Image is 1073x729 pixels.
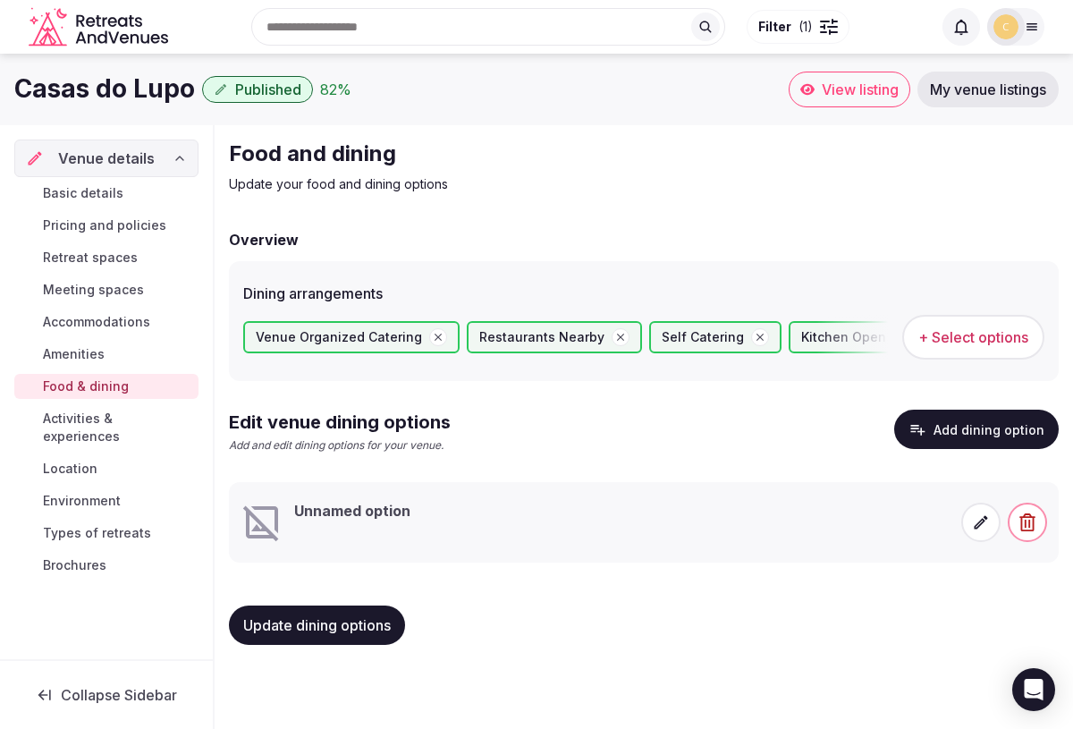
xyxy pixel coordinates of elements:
[467,321,642,353] div: Restaurants Nearby
[43,345,105,363] span: Amenities
[14,521,199,546] a: Types of retreats
[243,616,391,634] span: Update dining options
[14,181,199,206] a: Basic details
[14,277,199,302] a: Meeting spaces
[14,72,195,106] h1: Casas do Lupo
[229,175,830,193] p: Update your food and dining options
[930,81,1046,98] span: My venue listings
[649,321,782,353] div: Self Catering
[14,213,199,238] a: Pricing and policies
[758,18,791,36] span: Filter
[43,460,97,478] span: Location
[43,492,121,510] span: Environment
[14,374,199,399] a: Food & dining
[61,686,177,704] span: Collapse Sidebar
[14,456,199,481] a: Location
[14,245,199,270] a: Retreat spaces
[789,72,910,107] a: View listing
[14,488,199,513] a: Environment
[43,281,144,299] span: Meeting spaces
[229,438,451,454] p: Add and edit dining options for your venue.
[14,342,199,367] a: Amenities
[229,606,405,645] button: Update dining options
[747,10,849,44] button: Filter(1)
[894,410,1059,449] button: Add dining option
[43,556,106,574] span: Brochures
[918,327,1028,347] span: + Select options
[902,315,1044,360] button: + Select options
[229,410,451,435] h2: Edit venue dining options
[29,7,172,47] a: Visit the homepage
[320,79,351,100] div: 82 %
[202,76,313,103] button: Published
[43,524,151,542] span: Types of retreats
[235,81,301,98] span: Published
[1012,668,1055,711] div: Open Intercom Messenger
[43,216,166,234] span: Pricing and policies
[294,501,410,521] h3: Unnamed option
[43,313,150,331] span: Accommodations
[14,406,199,449] a: Activities & experiences
[798,18,813,36] span: ( 1 )
[58,148,155,169] span: Venue details
[29,7,172,47] svg: Retreats and Venues company logo
[993,14,1018,39] img: casas-do-lupo
[229,140,830,168] h2: Food and dining
[243,286,1044,301] label: Dining arrangements
[14,309,199,335] a: Accommodations
[43,249,138,267] span: Retreat spaces
[14,553,199,578] a: Brochures
[14,675,199,715] button: Collapse Sidebar
[789,321,988,353] div: Kitchen Open to Guests
[43,377,129,395] span: Food & dining
[43,184,123,202] span: Basic details
[43,410,191,445] span: Activities & experiences
[243,321,460,353] div: Venue Organized Catering
[229,229,299,250] h2: Overview
[822,81,899,98] span: View listing
[320,79,351,100] button: 82%
[917,72,1059,107] a: My venue listings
